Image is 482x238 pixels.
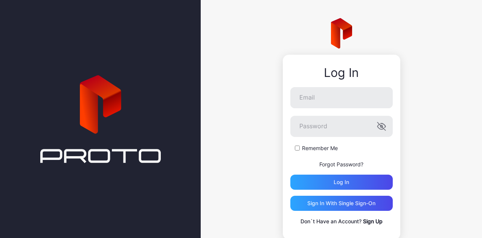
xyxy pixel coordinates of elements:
div: Log in [334,179,349,185]
p: Don`t Have an Account? [290,217,393,226]
div: Log In [290,66,393,80]
input: Email [290,87,393,108]
input: Password [290,116,393,137]
div: Sign in With Single Sign-On [307,200,375,206]
button: Password [377,122,386,131]
button: Log in [290,175,393,190]
a: Forgot Password? [319,161,363,167]
label: Remember Me [302,144,338,152]
a: Sign Up [363,218,383,224]
button: Sign in With Single Sign-On [290,196,393,211]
